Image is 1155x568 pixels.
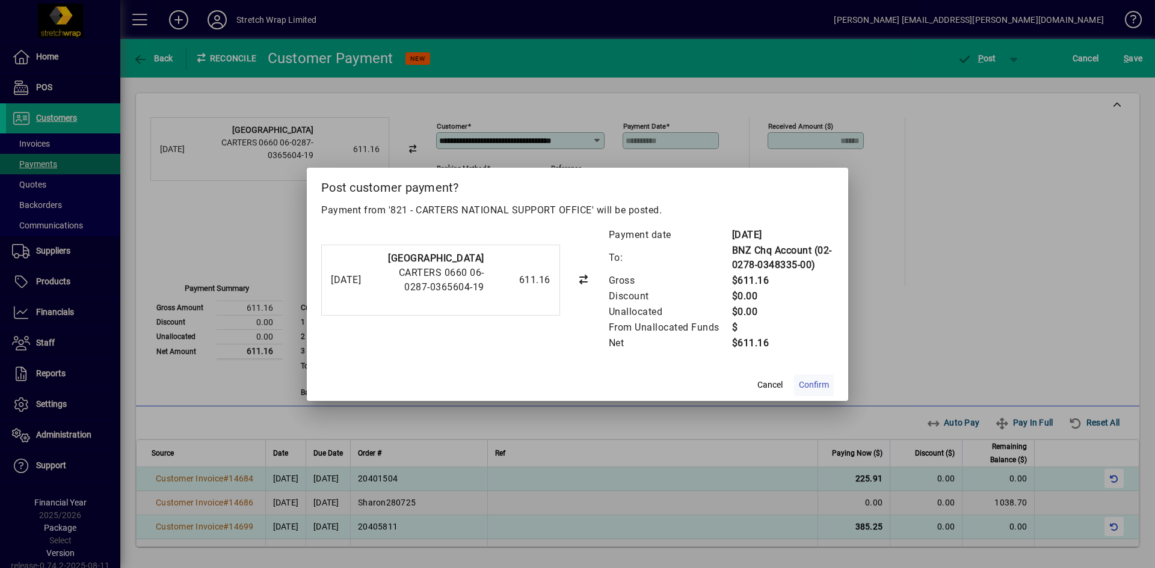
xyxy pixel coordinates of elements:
td: BNZ Chq Account (02-0278-0348335-00) [731,243,834,273]
td: [DATE] [731,227,834,243]
td: $0.00 [731,289,834,304]
td: Payment date [608,227,731,243]
td: From Unallocated Funds [608,320,731,335]
p: Payment from '821 - CARTERS NATIONAL SUPPORT OFFICE' will be posted. [321,203,834,218]
div: 611.16 [490,273,550,287]
td: Gross [608,273,731,289]
span: Confirm [799,379,829,391]
td: Discount [608,289,731,304]
span: CARTERS 0660 06-0287-0365604-19 [399,267,484,293]
td: $0.00 [731,304,834,320]
td: Unallocated [608,304,731,320]
td: To: [608,243,731,273]
td: Net [608,335,731,351]
div: [DATE] [331,273,379,287]
td: $611.16 [731,273,834,289]
span: Cancel [757,379,783,391]
td: $ [731,320,834,335]
h2: Post customer payment? [307,168,848,203]
button: Confirm [794,374,834,396]
strong: [GEOGRAPHIC_DATA] [388,252,484,264]
td: $611.16 [731,335,834,351]
button: Cancel [751,374,789,396]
